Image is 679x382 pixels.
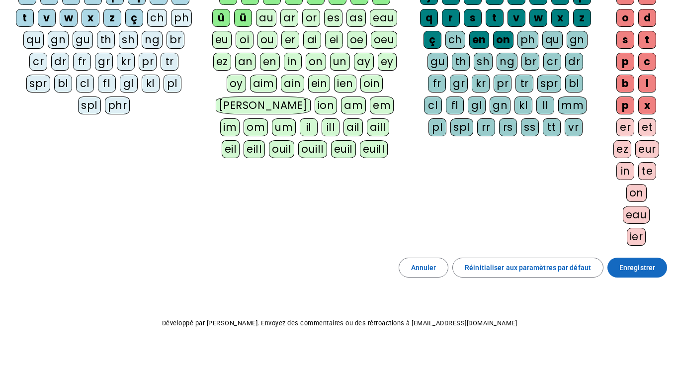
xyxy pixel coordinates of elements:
[619,262,655,274] span: Enregistrer
[399,258,449,278] button: Annuler
[76,75,94,93] div: cl
[638,75,656,93] div: l
[521,118,539,136] div: ss
[142,75,160,93] div: kl
[161,53,178,71] div: tr
[452,53,470,71] div: th
[508,9,525,27] div: v
[222,140,240,158] div: eil
[450,118,473,136] div: spl
[371,31,398,49] div: oeu
[347,31,367,49] div: oe
[29,53,47,71] div: cr
[300,118,318,136] div: il
[464,9,482,27] div: s
[452,258,603,278] button: Réinitialiser aux paramètres par défaut
[626,184,647,202] div: on
[474,53,493,71] div: sh
[346,9,366,27] div: as
[521,53,539,71] div: br
[428,75,446,93] div: fr
[38,9,56,27] div: v
[367,118,389,136] div: aill
[8,317,671,329] p: Développé par [PERSON_NAME]. Envoyez des commentaires ou des rétroactions à [EMAIL_ADDRESS][DOMAI...
[537,75,561,93] div: spr
[272,118,296,136] div: um
[638,96,656,114] div: x
[638,162,656,180] div: te
[360,75,383,93] div: oin
[536,96,554,114] div: ll
[542,31,563,49] div: qu
[281,75,304,93] div: ain
[565,75,583,93] div: bl
[424,96,442,114] div: cl
[54,75,72,93] div: bl
[613,140,631,158] div: ez
[308,75,331,93] div: ein
[446,96,464,114] div: fl
[493,31,513,49] div: on
[551,9,569,27] div: x
[322,118,339,136] div: ill
[220,118,240,136] div: im
[125,9,143,27] div: ç
[442,9,460,27] div: r
[244,118,268,136] div: om
[171,9,192,27] div: ph
[573,9,591,27] div: z
[486,9,504,27] div: t
[142,31,163,49] div: ng
[302,9,320,27] div: or
[635,140,659,158] div: eur
[411,262,436,274] span: Annuler
[234,9,252,27] div: ü
[281,31,299,49] div: er
[60,9,78,27] div: w
[567,31,588,49] div: gn
[216,96,311,114] div: [PERSON_NAME]
[227,75,246,93] div: oy
[95,53,113,71] div: gr
[164,75,181,93] div: pl
[616,9,634,27] div: o
[490,96,510,114] div: gn
[250,75,277,93] div: aim
[616,96,634,114] div: p
[244,140,265,158] div: eill
[73,53,91,71] div: fr
[303,31,321,49] div: ai
[638,53,656,71] div: c
[427,53,448,71] div: gu
[565,53,583,71] div: dr
[370,96,394,114] div: em
[82,9,99,27] div: x
[468,96,486,114] div: gl
[607,258,667,278] button: Enregistrer
[51,53,69,71] div: dr
[543,53,561,71] div: cr
[147,9,167,27] div: ch
[212,31,232,49] div: eu
[212,9,230,27] div: û
[213,53,231,71] div: ez
[529,9,547,27] div: w
[26,75,50,93] div: spr
[360,140,388,158] div: euill
[97,31,115,49] div: th
[445,31,465,49] div: ch
[638,118,656,136] div: et
[257,31,277,49] div: ou
[119,31,138,49] div: sh
[236,31,254,49] div: oi
[330,53,350,71] div: un
[103,9,121,27] div: z
[616,53,634,71] div: p
[616,162,634,180] div: in
[354,53,374,71] div: ay
[260,53,280,71] div: en
[78,96,101,114] div: spl
[306,53,326,71] div: on
[465,262,591,274] span: Réinitialiser aux paramètres par défaut
[616,118,634,136] div: er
